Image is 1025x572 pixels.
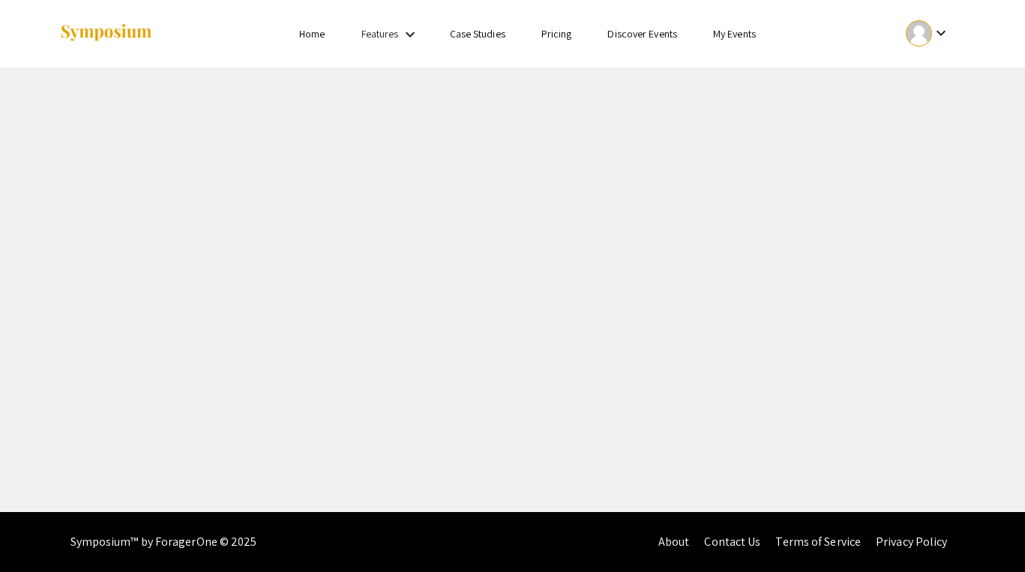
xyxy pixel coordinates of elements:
[70,512,257,572] div: Symposium™ by ForagerOne © 2025
[932,24,950,42] mat-icon: Expand account dropdown
[713,27,756,40] a: My Events
[876,534,947,550] a: Privacy Policy
[775,534,861,550] a: Terms of Service
[361,27,399,40] a: Features
[607,27,677,40] a: Discover Events
[704,534,760,550] a: Contact Us
[541,27,572,40] a: Pricing
[890,16,966,50] button: Expand account dropdown
[299,27,325,40] a: Home
[401,25,419,43] mat-icon: Expand Features list
[658,534,690,550] a: About
[59,23,153,43] img: Symposium by ForagerOne
[450,27,505,40] a: Case Studies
